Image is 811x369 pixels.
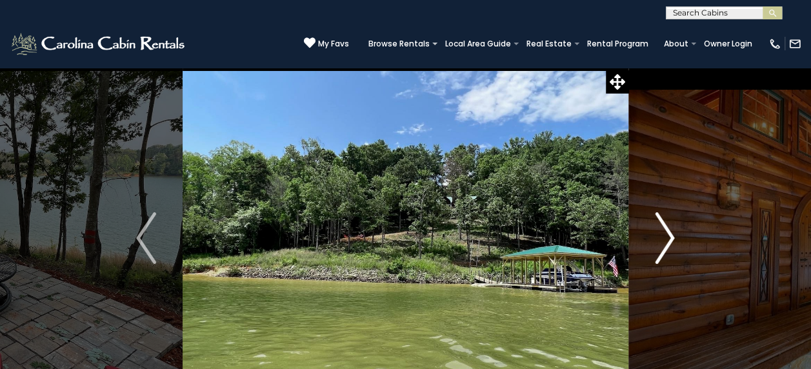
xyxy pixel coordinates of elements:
a: Rental Program [581,35,655,53]
a: Real Estate [520,35,578,53]
img: arrow [655,212,674,264]
img: mail-regular-white.png [788,37,801,50]
span: My Favs [318,38,349,50]
a: Owner Login [697,35,759,53]
a: Local Area Guide [439,35,517,53]
a: About [657,35,695,53]
img: arrow [136,212,155,264]
a: My Favs [304,37,349,50]
img: phone-regular-white.png [768,37,781,50]
img: White-1-2.png [10,31,188,57]
a: Browse Rentals [362,35,436,53]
